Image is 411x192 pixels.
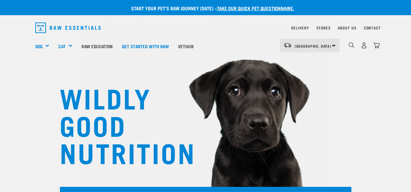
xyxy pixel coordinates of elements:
[284,42,292,48] img: van-moving.png
[58,43,65,50] a: Cat
[291,27,309,29] a: Delivery
[35,43,43,50] a: Dog
[77,34,117,58] a: Raw Education
[361,42,367,49] img: user.png
[35,22,101,33] img: Raw Essentials Logo
[117,34,173,58] a: Get started with Raw
[316,27,331,29] a: Stores
[349,42,354,48] img: home-icon-1@2x.png
[217,7,294,9] a: take our quick pet questionnaire.
[373,42,380,49] img: home-icon@2x.png
[173,34,198,58] a: Vethub
[364,27,381,29] a: Contact
[295,45,332,47] span: [GEOGRAPHIC_DATA]
[338,27,356,29] a: About Us
[60,83,181,165] h1: WILDLY GOOD NUTRITION
[30,20,381,35] nav: dropdown navigation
